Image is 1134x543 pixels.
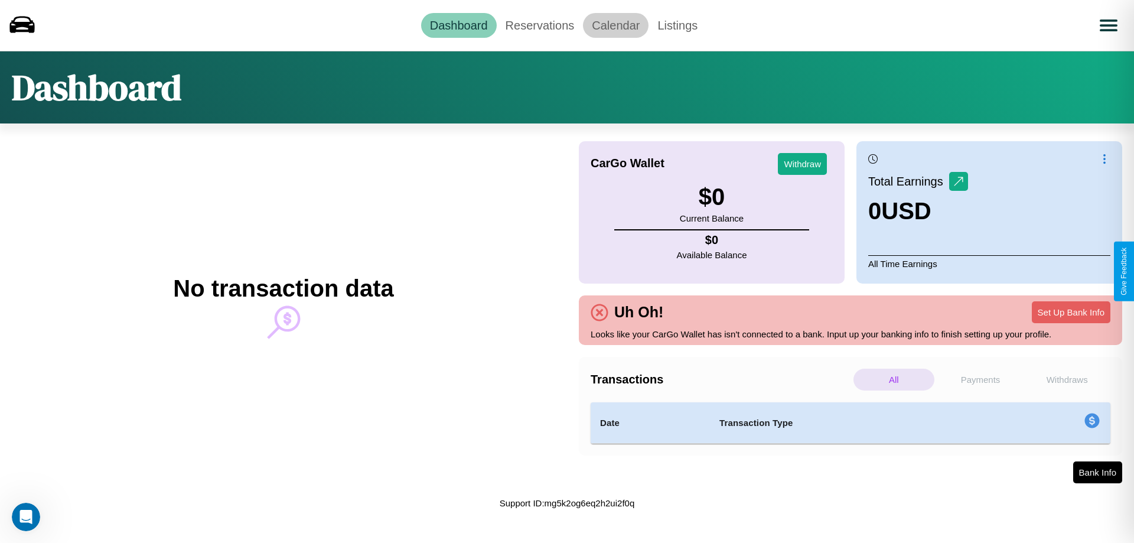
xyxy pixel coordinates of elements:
p: Support ID: mg5k2og6eq2h2ui2f0q [500,495,635,511]
p: Looks like your CarGo Wallet has isn't connected to a bank. Input up your banking info to finish ... [591,326,1110,342]
p: Payments [940,369,1021,391]
h2: No transaction data [173,275,393,302]
p: All Time Earnings [868,255,1110,272]
p: Available Balance [677,247,747,263]
h3: 0 USD [868,198,968,225]
button: Withdraw [778,153,827,175]
h3: $ 0 [680,184,744,210]
h4: Transaction Type [719,416,988,430]
p: Withdraws [1027,369,1107,391]
table: simple table [591,402,1110,444]
p: Total Earnings [868,171,949,192]
button: Bank Info [1073,461,1122,483]
h4: Transactions [591,373,850,386]
h4: Uh Oh! [608,304,669,321]
h4: Date [600,416,700,430]
p: All [853,369,934,391]
button: Set Up Bank Info [1032,301,1110,323]
button: Open menu [1092,9,1125,42]
a: Listings [649,13,706,38]
iframe: Intercom live chat [12,503,40,531]
a: Dashboard [421,13,497,38]
a: Reservations [497,13,584,38]
h4: $ 0 [677,233,747,247]
p: Current Balance [680,210,744,226]
a: Calendar [583,13,649,38]
div: Give Feedback [1120,248,1128,295]
h1: Dashboard [12,63,181,112]
h4: CarGo Wallet [591,157,664,170]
